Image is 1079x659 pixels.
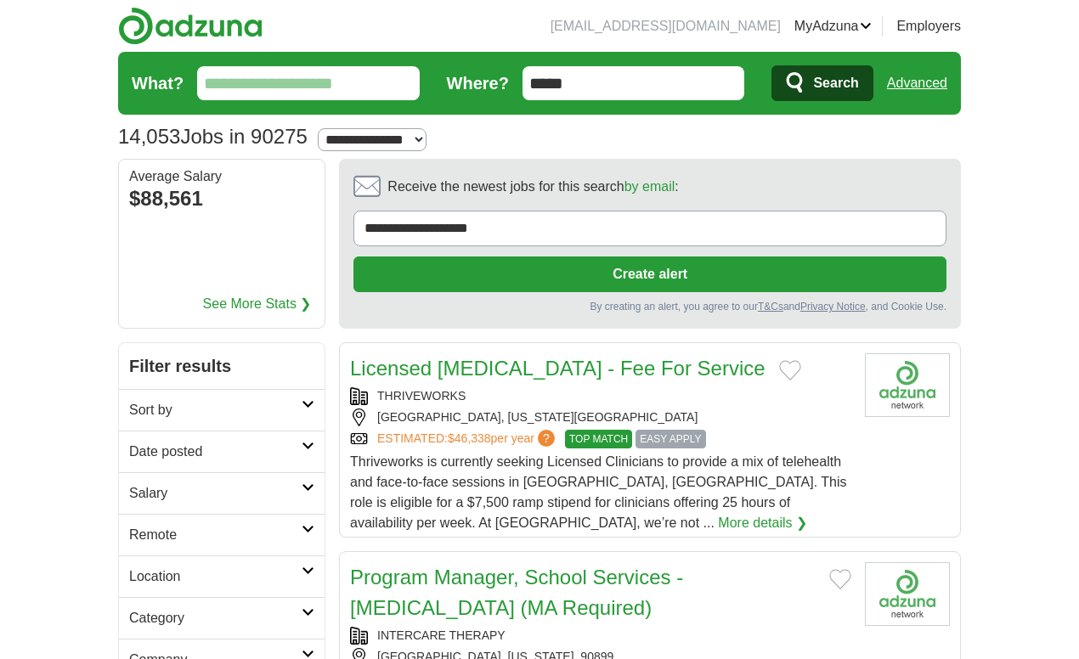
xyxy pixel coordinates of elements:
img: Adzuna logo [118,7,263,45]
a: Program Manager, School Services - [MEDICAL_DATA] (MA Required) [350,566,683,619]
div: THRIVEWORKS [350,387,851,405]
h2: Filter results [119,343,325,389]
h2: Category [129,608,302,628]
a: Category [119,597,325,639]
h1: Jobs in 90275 [118,125,308,148]
a: Location [119,555,325,597]
h2: Location [129,566,302,587]
span: Search [813,66,858,100]
a: Remote [119,514,325,555]
li: [EMAIL_ADDRESS][DOMAIN_NAME] [551,16,781,37]
div: By creating an alert, you agree to our and , and Cookie Use. [353,299,946,314]
span: Thriveworks is currently seeking Licensed Clinicians to provide a mix of telehealth and face-to-f... [350,454,846,530]
button: Search [771,65,873,101]
label: Where? [447,70,509,96]
div: INTERCARE THERAPY [350,627,851,645]
span: ? [538,430,555,447]
a: Sort by [119,389,325,431]
div: $88,561 [129,183,314,214]
a: Employers [896,16,961,37]
span: 14,053 [118,121,180,152]
a: Privacy Notice [800,301,866,313]
a: ESTIMATED:$46,338per year? [377,430,558,448]
div: Average Salary [129,170,314,183]
h2: Date posted [129,442,302,462]
img: Company logo [865,353,950,417]
a: Advanced [887,66,947,100]
h2: Salary [129,483,302,504]
a: by email [624,179,675,194]
span: TOP MATCH [565,430,632,448]
a: See More Stats ❯ [203,294,312,314]
button: Create alert [353,256,946,292]
h2: Sort by [129,400,302,420]
a: More details ❯ [718,513,807,533]
a: Salary [119,472,325,514]
span: EASY APPLY [636,430,705,448]
span: $46,338 [448,431,491,445]
img: Company logo [865,562,950,626]
a: T&Cs [758,301,783,313]
a: Licensed [MEDICAL_DATA] - Fee For Service [350,357,765,380]
span: Receive the newest jobs for this search : [387,177,678,197]
button: Add to favorite jobs [779,360,801,380]
a: MyAdzuna [794,16,873,37]
a: Date posted [119,431,325,472]
label: What? [132,70,184,96]
button: Add to favorite jobs [829,569,851,589]
div: [GEOGRAPHIC_DATA], [US_STATE][GEOGRAPHIC_DATA] [350,408,851,426]
h2: Remote [129,525,302,545]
